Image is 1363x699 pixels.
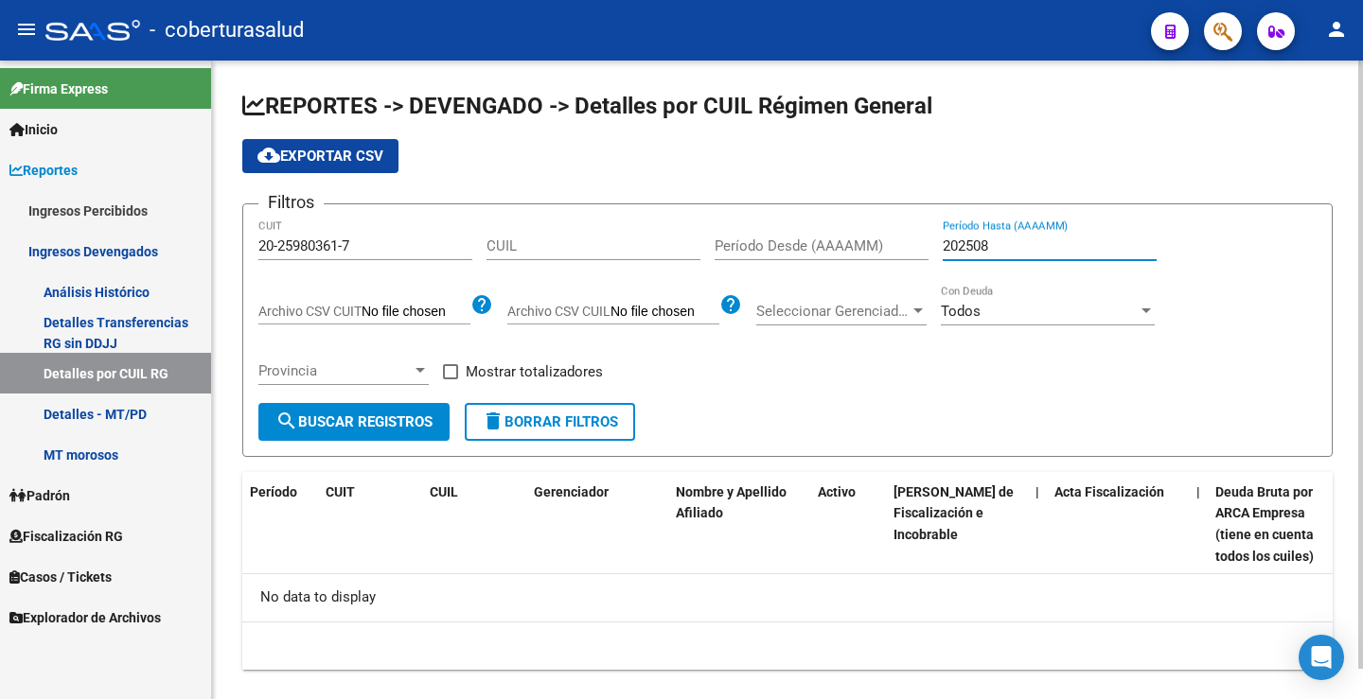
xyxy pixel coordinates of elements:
[9,79,108,99] span: Firma Express
[275,413,433,430] span: Buscar Registros
[9,607,161,628] span: Explorador de Archivos
[257,148,383,165] span: Exportar CSV
[1299,635,1344,680] div: Open Intercom Messenger
[258,362,412,379] span: Provincia
[886,472,1028,577] datatable-header-cell: Deuda Bruta Neto de Fiscalización e Incobrable
[242,472,318,577] datatable-header-cell: Período
[275,410,298,432] mat-icon: search
[470,293,493,316] mat-icon: help
[482,413,618,430] span: Borrar Filtros
[258,304,362,319] span: Archivo CSV CUIT
[526,472,668,577] datatable-header-cell: Gerenciador
[1196,484,1200,499] span: |
[465,403,635,441] button: Borrar Filtros
[9,119,58,140] span: Inicio
[9,485,70,506] span: Padrón
[15,18,38,41] mat-icon: menu
[250,484,297,499] span: Período
[1189,472,1208,577] datatable-header-cell: |
[430,484,458,499] span: CUIL
[326,484,355,499] span: CUIT
[818,484,856,499] span: Activo
[257,144,280,166] mat-icon: cloud_download
[482,410,504,432] mat-icon: delete
[318,472,422,577] datatable-header-cell: CUIT
[242,139,398,173] button: Exportar CSV
[9,567,112,587] span: Casos / Tickets
[668,472,810,577] datatable-header-cell: Nombre y Apellido Afiliado
[258,403,450,441] button: Buscar Registros
[150,9,304,51] span: - coberturasalud
[258,189,324,216] h3: Filtros
[362,304,470,321] input: Archivo CSV CUIT
[611,304,719,321] input: Archivo CSV CUIL
[1325,18,1348,41] mat-icon: person
[9,526,123,547] span: Fiscalización RG
[422,472,526,577] datatable-header-cell: CUIL
[1047,472,1189,577] datatable-header-cell: Acta Fiscalización
[894,484,1014,543] span: [PERSON_NAME] de Fiscalización e Incobrable
[1054,484,1164,499] span: Acta Fiscalización
[1208,472,1350,577] datatable-header-cell: Deuda Bruta por ARCA Empresa (tiene en cuenta todos los cuiles)
[466,360,603,383] span: Mostrar totalizadores
[242,93,932,119] span: REPORTES -> DEVENGADO -> Detalles por CUIL Régimen General
[941,303,981,320] span: Todos
[9,160,78,181] span: Reportes
[242,574,1333,621] div: No data to display
[1215,484,1314,564] span: Deuda Bruta por ARCA Empresa (tiene en cuenta todos los cuiles)
[1036,484,1039,499] span: |
[719,293,742,316] mat-icon: help
[534,484,609,499] span: Gerenciador
[507,304,611,319] span: Archivo CSV CUIL
[676,484,787,521] span: Nombre y Apellido Afiliado
[810,472,886,577] datatable-header-cell: Activo
[1028,472,1047,577] datatable-header-cell: |
[756,303,910,320] span: Seleccionar Gerenciador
